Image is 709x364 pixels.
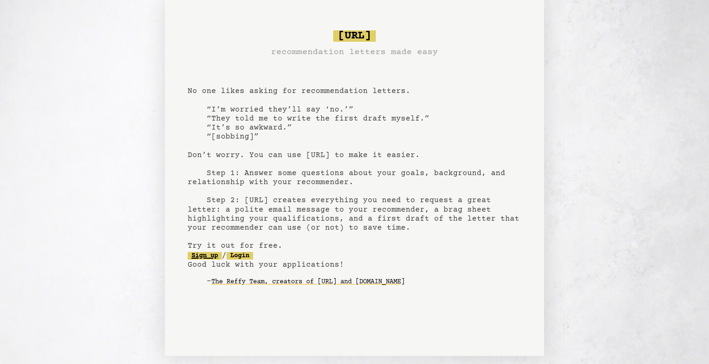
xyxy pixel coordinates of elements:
h3: recommendation letters made easy [271,46,438,59]
a: The Reffy Team, creators of [URL] and [DOMAIN_NAME] [211,274,405,289]
span: [URL] [333,30,376,42]
a: Login [227,252,253,260]
a: Sign up [188,252,222,260]
div: - [207,277,521,287]
pre: No one likes asking for recommendation letters. “I’m worried they’ll say ‘no.’” “They told me to ... [188,27,521,305]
